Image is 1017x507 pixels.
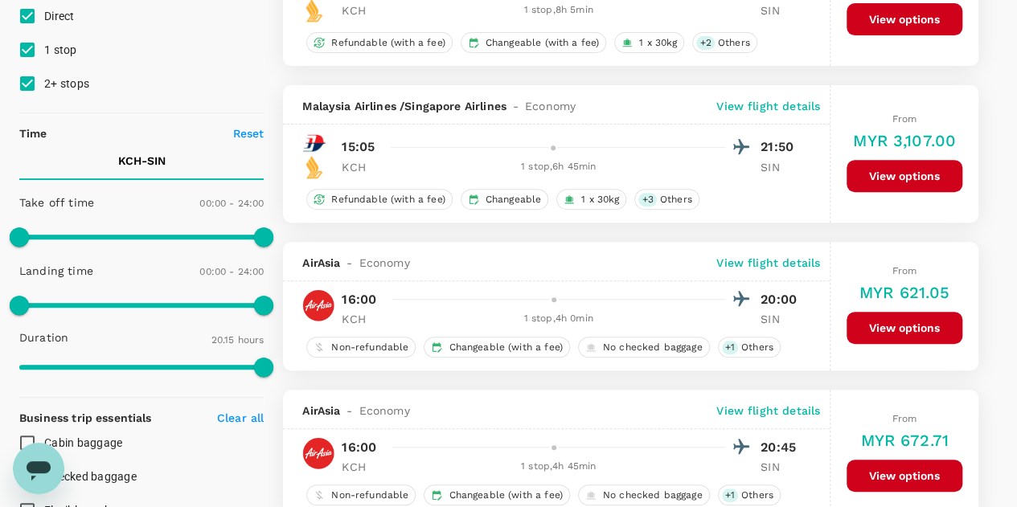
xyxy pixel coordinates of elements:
span: Changeable [479,193,548,206]
span: 1 x 30kg [575,193,625,206]
p: SIN [761,2,801,18]
img: SQ [302,155,326,179]
strong: Business trip essentials [19,411,152,424]
span: From [892,265,917,276]
div: Changeable (with a fee) [424,337,569,358]
span: 20.15 hours [211,334,265,345]
p: 16:00 [342,290,376,309]
div: Changeable [461,189,549,210]
button: View options [847,460,962,492]
div: 1 x 30kg [556,189,626,210]
div: No checked baggage [578,485,710,505]
p: 16:00 [342,438,376,457]
div: +1Others [718,337,781,358]
span: Economy [359,255,409,271]
span: Others [735,489,780,502]
p: Duration [19,329,68,345]
p: Take off time [19,194,94,211]
p: KCH - SIN [118,153,166,169]
span: 00:00 - 24:00 [199,198,264,209]
div: Non-refundable [306,485,416,505]
span: Malaysia Airlines / Singapore Airlines [302,98,506,114]
img: MH [302,131,326,155]
span: Others [711,36,757,50]
p: 20:45 [761,438,801,457]
span: + 1 [722,341,738,354]
span: Economy [525,98,576,114]
span: Changeable (with a fee) [442,489,568,502]
div: Refundable (with a fee) [306,189,452,210]
span: 1 x 30kg [633,36,683,50]
div: Changeable (with a fee) [424,485,569,505]
span: From [892,113,917,125]
p: Landing time [19,263,93,279]
p: Time [19,125,47,141]
div: Changeable (with a fee) [461,32,606,53]
span: + 1 [722,489,738,502]
div: +3Others [634,189,699,210]
div: 1 stop , 8h 5min [392,2,725,18]
span: + 3 [638,193,656,206]
p: Clear all [217,410,264,426]
button: View options [847,312,962,344]
span: Economy [359,403,409,419]
p: SIN [761,159,801,175]
span: - [340,255,359,271]
p: KCH [342,2,382,18]
span: + 2 [696,36,714,50]
span: Non-refundable [325,341,415,354]
p: 20:00 [761,290,801,309]
div: Non-refundable [306,337,416,358]
span: Changeable (with a fee) [442,341,568,354]
span: AirAsia [302,403,340,419]
div: No checked baggage [578,337,710,358]
span: Refundable (with a fee) [325,36,451,50]
span: From [892,413,917,424]
span: - [340,403,359,419]
span: Cabin baggage [44,436,122,449]
div: 1 stop , 6h 45min [392,159,725,175]
span: Changeable (with a fee) [479,36,605,50]
p: SIN [761,459,801,475]
button: View options [847,160,962,192]
span: 1 stop [44,43,77,56]
p: 21:50 [761,137,801,157]
span: Direct [44,10,75,22]
iframe: Button to launch messaging window [13,443,64,494]
span: Others [654,193,699,206]
span: Non-refundable [325,489,415,502]
span: Refundable (with a fee) [325,193,451,206]
p: KCH [342,311,382,327]
span: - [506,98,525,114]
p: Reset [233,125,265,141]
h6: MYR 3,107.00 [853,128,956,153]
p: SIN [761,311,801,327]
span: No checked baggage [597,489,709,502]
span: 2+ stops [44,77,89,90]
h6: MYR 621.05 [859,280,950,305]
img: AK [302,289,334,321]
div: 1 stop , 4h 45min [392,459,725,475]
div: +2Others [692,32,757,53]
p: KCH [342,159,382,175]
h6: MYR 672.71 [860,427,949,453]
span: Others [735,341,780,354]
button: View options [847,3,962,35]
p: View flight details [716,255,820,271]
p: KCH [342,459,382,475]
div: 1 stop , 4h 0min [392,311,725,327]
span: No checked baggage [597,341,709,354]
img: AK [302,437,334,469]
span: AirAsia [302,255,340,271]
span: Checked baggage [44,470,137,483]
div: 1 x 30kg [614,32,684,53]
p: View flight details [716,98,820,114]
div: Refundable (with a fee) [306,32,452,53]
span: 00:00 - 24:00 [199,266,264,277]
p: View flight details [716,403,820,419]
p: 15:05 [342,137,375,157]
div: +1Others [718,485,781,505]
